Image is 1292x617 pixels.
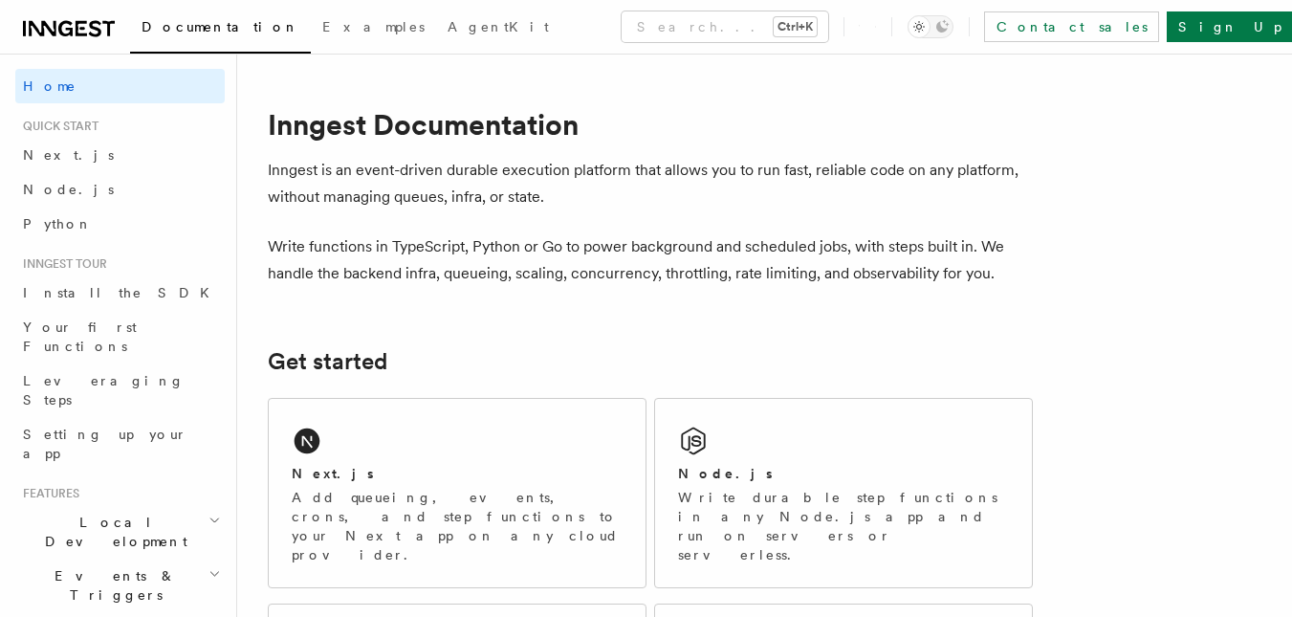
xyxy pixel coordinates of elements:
[15,256,107,272] span: Inngest tour
[15,513,208,551] span: Local Development
[774,17,817,36] kbd: Ctrl+K
[15,69,225,103] a: Home
[268,398,646,588] a: Next.jsAdd queueing, events, crons, and step functions to your Next app on any cloud provider.
[654,398,1033,588] a: Node.jsWrite durable step functions in any Node.js app and run on servers or serverless.
[15,559,225,612] button: Events & Triggers
[23,77,77,96] span: Home
[142,19,299,34] span: Documentation
[23,216,93,231] span: Python
[15,138,225,172] a: Next.js
[268,348,387,375] a: Get started
[448,19,549,34] span: AgentKit
[908,15,953,38] button: Toggle dark mode
[292,464,374,483] h2: Next.js
[15,566,208,605] span: Events & Triggers
[23,147,114,163] span: Next.js
[15,310,225,364] a: Your first Functions
[15,505,225,559] button: Local Development
[15,172,225,207] a: Node.js
[436,6,560,52] a: AgentKit
[15,275,225,310] a: Install the SDK
[268,107,1033,142] h1: Inngest Documentation
[15,364,225,417] a: Leveraging Steps
[678,464,773,483] h2: Node.js
[23,373,185,408] span: Leveraging Steps
[268,233,1033,287] p: Write functions in TypeScript, Python or Go to power background and scheduled jobs, with steps bu...
[23,320,137,354] span: Your first Functions
[15,486,79,501] span: Features
[622,11,828,42] button: Search...Ctrl+K
[23,182,114,197] span: Node.js
[268,157,1033,210] p: Inngest is an event-driven durable execution platform that allows you to run fast, reliable code ...
[23,285,221,300] span: Install the SDK
[23,427,187,461] span: Setting up your app
[15,417,225,471] a: Setting up your app
[311,6,436,52] a: Examples
[15,119,99,134] span: Quick start
[322,19,425,34] span: Examples
[678,488,1009,564] p: Write durable step functions in any Node.js app and run on servers or serverless.
[984,11,1159,42] a: Contact sales
[292,488,623,564] p: Add queueing, events, crons, and step functions to your Next app on any cloud provider.
[15,207,225,241] a: Python
[130,6,311,54] a: Documentation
